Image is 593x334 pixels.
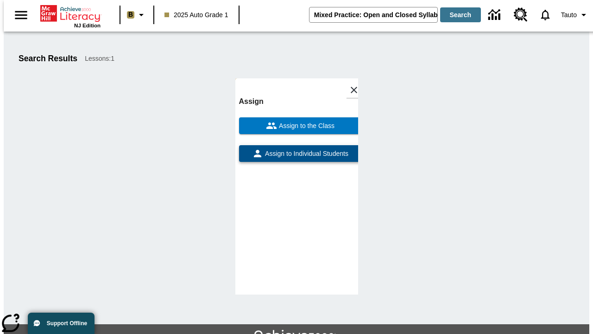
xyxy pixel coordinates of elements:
h1: Search Results [19,54,77,64]
button: Support Offline [28,313,95,334]
span: Assign to Individual Students [263,149,348,159]
a: Notifications [533,3,557,27]
button: Profile/Settings [557,6,593,23]
a: Resource Center, Will open in new tab [508,2,533,27]
span: Assign to the Class [277,121,334,131]
button: Search [440,7,481,22]
a: Home [40,4,101,23]
span: Lessons : 1 [85,54,114,64]
span: B [128,9,133,20]
button: Assign to Individual Students [239,145,362,162]
div: Home [40,3,101,28]
button: Boost Class color is light brown. Change class color [123,6,151,23]
div: lesson details [235,78,358,295]
span: Tauto [561,10,577,20]
span: Support Offline [47,320,87,327]
button: Close [346,82,362,98]
span: NJ Edition [74,23,101,28]
input: search field [309,7,437,22]
a: Data Center [483,2,508,28]
h6: Assign [239,95,362,108]
span: 2025 Auto Grade 1 [164,10,228,20]
button: Open side menu [7,1,35,29]
button: Assign to the Class [239,117,362,134]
